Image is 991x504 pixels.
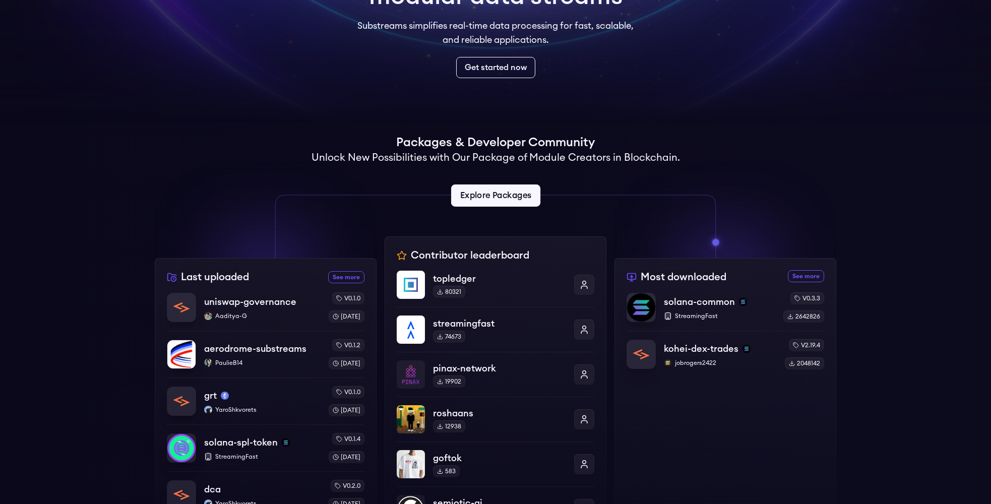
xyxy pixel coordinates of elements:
[785,357,824,369] div: 2048142
[742,345,751,353] img: solana
[332,292,364,304] div: v0.1.0
[397,360,425,389] img: pinax-network
[790,292,824,304] div: v0.3.3
[167,340,196,368] img: aerodrome-substreams
[332,339,364,351] div: v0.1.2
[433,451,566,465] p: goftok
[204,312,212,320] img: Aaditya-G
[167,331,364,377] a: aerodrome-substreamsaerodrome-substreamsPaulieB14PaulieB14v0.1.2[DATE]
[167,293,196,322] img: uniswap-governance
[167,292,364,331] a: uniswap-governanceuniswap-governanceAaditya-GAaditya-Gv0.1.0[DATE]
[167,387,196,415] img: grt
[397,397,594,442] a: roshaansroshaans12938
[397,405,425,433] img: roshaans
[397,450,425,478] img: goftok
[204,389,217,403] p: grt
[433,331,465,343] div: 74673
[397,271,594,307] a: topledgertopledger80321
[397,307,594,352] a: streamingfaststreamingfast74673
[456,57,535,78] a: Get started now
[204,359,321,367] p: PaulieB14
[433,317,566,331] p: streamingfast
[331,480,364,492] div: v0.2.0
[167,424,364,471] a: solana-spl-tokensolana-spl-tokensolanaStreamingFastv0.1.4[DATE]
[664,312,775,320] p: StreamingFast
[332,433,364,445] div: v0.1.4
[397,271,425,299] img: topledger
[783,310,824,323] div: 2642826
[664,342,738,356] p: kohei-dex-trades
[350,19,641,47] p: Substreams simplifies real-time data processing for fast, scalable, and reliable applications.
[433,286,465,298] div: 80321
[167,434,196,462] img: solana-spl-token
[788,270,824,282] a: See more most downloaded packages
[329,310,364,323] div: [DATE]
[627,340,655,368] img: kohei-dex-trades
[204,295,296,309] p: uniswap-governance
[396,135,595,151] h1: Packages & Developer Community
[627,331,824,369] a: kohei-dex-tradeskohei-dex-tradessolanajobrogers2422jobrogers2422v2.19.42048142
[664,359,777,367] p: jobrogers2422
[204,312,321,320] p: Aaditya-G
[204,359,212,367] img: PaulieB14
[221,392,229,400] img: mainnet
[397,442,594,486] a: goftokgoftok583
[397,352,594,397] a: pinax-networkpinax-network19902
[329,357,364,369] div: [DATE]
[433,375,465,388] div: 19902
[664,359,672,367] img: jobrogers2422
[433,361,566,375] p: pinax-network
[433,406,566,420] p: roshaans
[451,184,540,207] a: Explore Packages
[282,438,290,447] img: solana
[627,292,824,331] a: solana-commonsolana-commonsolanaStreamingFastv0.3.32642826
[204,453,321,461] p: StreamingFast
[739,298,747,306] img: solana
[167,377,364,424] a: grtgrtmainnetYaroShkvoretsYaroShkvoretsv0.1.0[DATE]
[204,435,278,450] p: solana-spl-token
[433,420,465,432] div: 12938
[433,465,460,477] div: 583
[627,293,655,322] img: solana-common
[329,451,364,463] div: [DATE]
[664,295,735,309] p: solana-common
[329,404,364,416] div: [DATE]
[397,316,425,344] img: streamingfast
[204,406,212,414] img: YaroShkvorets
[789,339,824,351] div: v2.19.4
[433,272,566,286] p: topledger
[312,151,680,165] h2: Unlock New Possibilities with Our Package of Module Creators in Blockchain.
[204,482,221,496] p: dca
[204,406,321,414] p: YaroShkvorets
[204,342,306,356] p: aerodrome-substreams
[332,386,364,398] div: v0.1.0
[328,271,364,283] a: See more recently uploaded packages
